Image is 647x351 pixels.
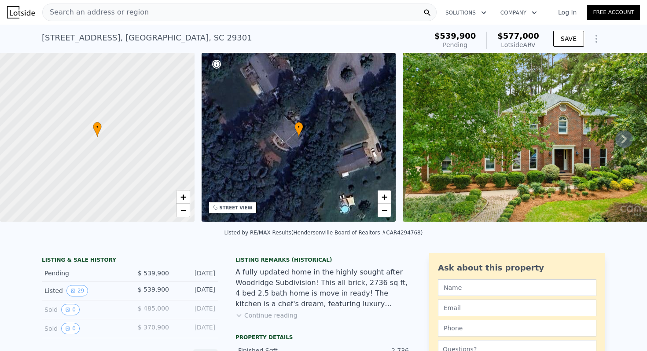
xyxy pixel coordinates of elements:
[176,204,190,217] a: Zoom out
[438,5,493,21] button: Solutions
[378,190,391,204] a: Zoom in
[138,305,169,312] span: $ 485,000
[44,285,123,296] div: Listed
[438,300,596,316] input: Email
[176,304,215,315] div: [DATE]
[587,5,640,20] a: Free Account
[180,191,186,202] span: +
[235,311,298,320] button: Continue reading
[138,286,169,293] span: $ 539,900
[588,30,605,48] button: Show Options
[434,40,476,49] div: Pending
[434,31,476,40] span: $539,900
[294,122,303,137] div: •
[224,230,423,236] div: Listed by RE/MAX Results (Hendersonville Board of Realtors #CAR4294768)
[235,334,412,341] div: Property details
[553,31,584,47] button: SAVE
[138,324,169,331] span: $ 370,900
[44,304,123,315] div: Sold
[438,262,596,274] div: Ask about this property
[220,205,253,211] div: STREET VIEW
[235,267,412,309] div: A fully updated home in the highly sought after Woodridge Subdivision! This all brick, 2736 sq ft...
[93,123,102,131] span: •
[176,269,215,278] div: [DATE]
[93,122,102,137] div: •
[497,31,539,40] span: $577,000
[43,7,149,18] span: Search an address or region
[497,40,539,49] div: Lotside ARV
[176,323,215,334] div: [DATE]
[66,285,88,296] button: View historical data
[438,320,596,336] input: Phone
[61,304,80,315] button: View historical data
[138,270,169,277] span: $ 539,900
[438,279,596,296] input: Name
[61,323,80,334] button: View historical data
[7,6,35,18] img: Lotside
[44,269,123,278] div: Pending
[44,323,123,334] div: Sold
[493,5,544,21] button: Company
[382,191,387,202] span: +
[42,32,252,44] div: [STREET_ADDRESS] , [GEOGRAPHIC_DATA] , SC 29301
[180,205,186,216] span: −
[235,256,412,263] div: Listing Remarks (Historical)
[378,204,391,217] a: Zoom out
[176,285,215,296] div: [DATE]
[548,8,587,17] a: Log In
[382,205,387,216] span: −
[176,190,190,204] a: Zoom in
[42,256,218,265] div: LISTING & SALE HISTORY
[294,123,303,131] span: •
